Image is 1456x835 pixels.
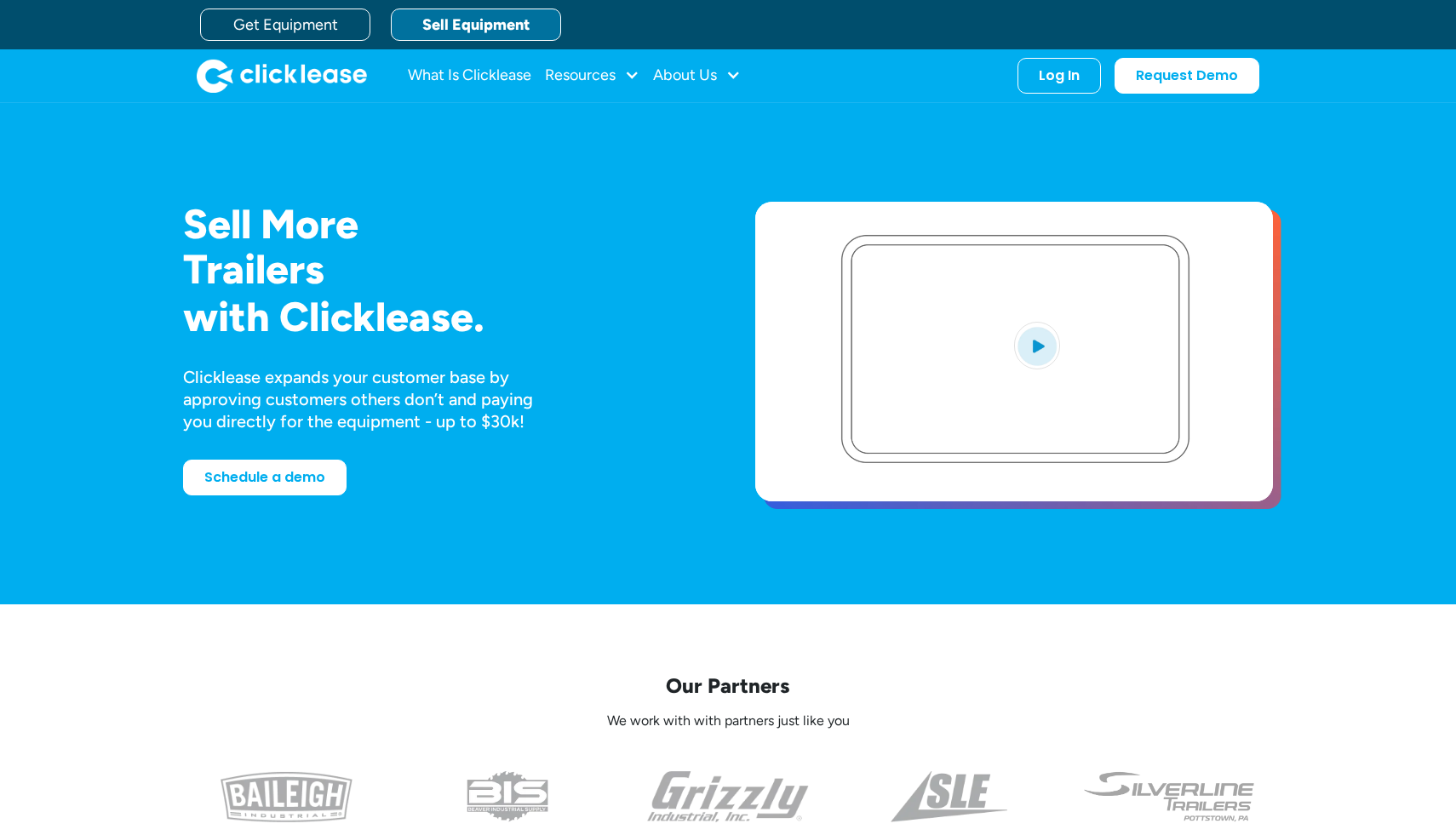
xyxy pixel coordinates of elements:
p: We work with with partners just like you [183,712,1273,730]
img: the grizzly industrial inc logo [647,771,810,822]
a: What Is Clicklease [408,59,531,93]
img: a black and white photo of the side of a triangle [891,771,1007,822]
a: Sell Equipment [391,9,561,41]
h1: Trailers [183,247,701,292]
div: Clicklease expands your customer base by approving customers others don’t and paying you directly... [183,366,565,432]
a: Get Equipment [200,9,370,41]
img: Blue play button logo on a light blue circular background [1014,322,1060,369]
img: Clicklease logo [197,59,367,93]
div: Log In [1039,67,1080,84]
a: Request Demo [1115,58,1259,94]
img: undefined [1082,771,1257,822]
img: baileigh logo [221,771,353,822]
h1: with Clicklease. [183,295,701,340]
img: the logo for beaver industrial supply [467,771,548,822]
h1: Sell More [183,202,701,247]
p: Our Partners [183,672,1273,699]
a: Schedule a demo [183,460,347,495]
